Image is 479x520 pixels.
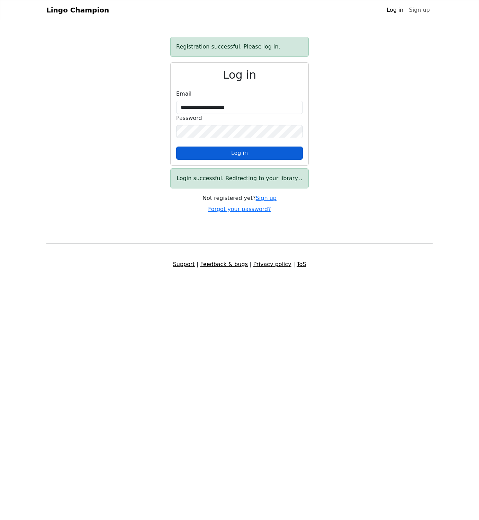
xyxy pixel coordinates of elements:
[170,168,309,188] div: Login successful. Redirecting to your library...
[46,3,109,17] a: Lingo Champion
[256,195,277,201] a: Sign up
[297,261,306,267] a: ToS
[170,37,309,57] div: Registration successful. Please log in.
[42,260,437,268] div: | | |
[176,114,202,122] label: Password
[170,194,309,202] div: Not registered yet?
[176,90,191,98] label: Email
[176,68,303,81] h2: Log in
[406,3,433,17] a: Sign up
[384,3,406,17] a: Log in
[208,206,271,212] a: Forgot your password?
[173,261,195,267] a: Support
[176,147,303,160] button: Log in
[200,261,248,267] a: Feedback & bugs
[253,261,291,267] a: Privacy policy
[231,150,248,156] span: Log in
